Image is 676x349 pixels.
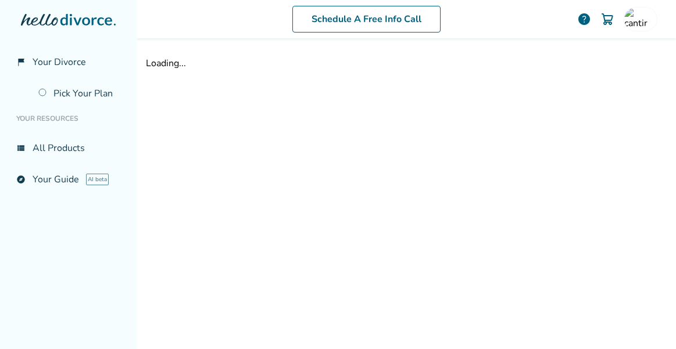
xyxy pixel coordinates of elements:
span: view_list [16,143,26,153]
a: exploreYour GuideAI beta [9,166,127,193]
span: Your Divorce [33,56,86,69]
span: explore [16,175,26,184]
a: Schedule A Free Info Call [292,6,441,33]
span: flag_2 [16,57,26,67]
a: view_listAll Products [9,135,127,161]
img: cantinicheryl@gmail.com [624,8,648,31]
li: Your Resources [9,107,127,130]
span: AI beta [86,174,109,185]
img: Cart [600,12,614,26]
a: help [577,12,591,26]
a: Pick Your Plan [31,80,127,107]
div: Loading... [146,57,667,70]
a: flag_2Your Divorce [9,49,127,75]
